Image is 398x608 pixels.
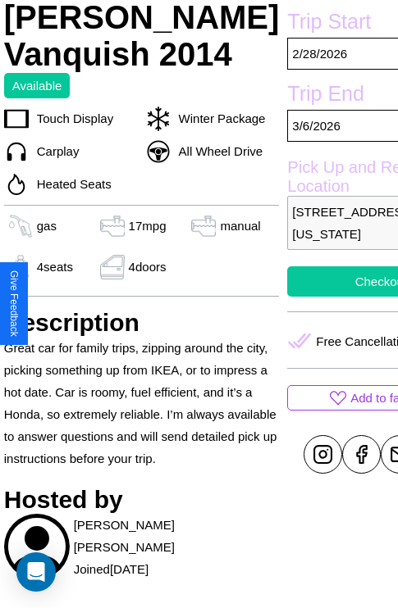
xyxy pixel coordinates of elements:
[96,255,129,279] img: gas
[16,552,56,592] div: Open Intercom Messenger
[74,558,149,580] p: Joined [DATE]
[4,486,280,514] h3: Hosted by
[171,107,266,129] p: Winter Package
[8,270,20,337] div: Give Feedback
[37,215,57,237] p: gas
[29,107,113,129] p: Touch Display
[129,256,167,278] p: 4 doors
[29,140,80,162] p: Carplay
[37,256,73,278] p: 4 seats
[96,214,129,238] img: gas
[12,75,62,97] p: Available
[29,173,112,195] p: Heated Seats
[220,215,260,237] p: manual
[74,514,280,558] p: [PERSON_NAME] [PERSON_NAME]
[4,214,37,238] img: gas
[4,309,280,337] h3: Description
[129,215,167,237] p: 17 mpg
[4,337,280,470] p: Great car for family trips, zipping around the city, picking something up from IKEA, or to impres...
[4,255,37,279] img: gas
[187,214,220,238] img: gas
[171,140,263,162] p: All Wheel Drive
